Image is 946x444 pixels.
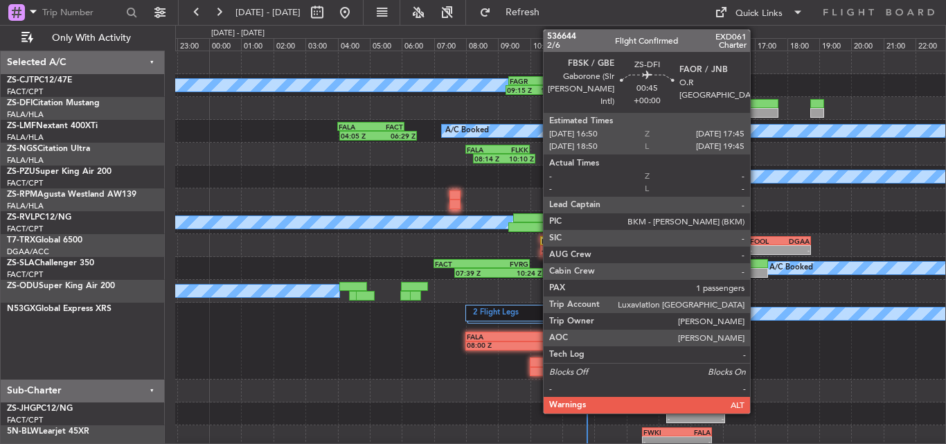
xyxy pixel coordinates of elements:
a: ZS-PZUSuper King Air 200 [7,168,111,176]
div: FVRG [590,260,633,268]
div: 04:05 Z [341,132,378,140]
a: FALA/HLA [7,132,44,143]
a: FALA/HLA [7,109,44,120]
div: - [750,246,780,254]
span: ZS-NGS [7,145,37,153]
span: ZS-RVL [7,213,35,222]
div: 11:10 Z [537,86,566,94]
div: - [668,414,696,423]
div: 10:24 Z [499,269,542,277]
div: 06:29 Z [378,132,416,140]
div: 12:00 [594,38,626,51]
div: FALA [339,123,371,131]
div: 01:00 [241,38,273,51]
div: FWKI [643,428,677,436]
div: 18:00 [787,38,819,51]
img: gray-close.svg [620,307,632,319]
div: DGAA [554,332,641,341]
div: 15:00 [690,38,722,51]
a: ZS-NGSCitation Ultra [7,145,90,153]
a: ZS-RVLPC12/NG [7,213,71,222]
span: ZS-DFI [7,99,33,107]
span: ZS-RPM [7,190,37,199]
div: DGAA [542,237,571,245]
div: 08:00 [466,38,498,51]
div: 08:14 Z [474,154,504,163]
div: 05:00 [370,38,402,51]
span: ZS-CJT [7,76,34,85]
a: FACT/CPT [7,224,43,234]
div: FOOL [750,237,780,245]
div: FLKK [557,145,592,154]
label: 2 Flight Legs [473,308,620,319]
button: Refresh [473,1,556,24]
div: - [557,154,592,163]
div: 06:00 [402,38,434,51]
div: FACT [435,260,482,268]
a: ZS-JHGPC12/NG [7,405,73,413]
div: 14:00 [659,38,690,51]
div: FALA [677,428,710,436]
span: Refresh [494,8,552,17]
a: FALA/HLA [7,155,44,166]
div: 21:00 [884,38,916,51]
div: - [571,246,601,254]
div: 17:00 [755,38,787,51]
div: 16:00 [723,38,755,51]
div: FALA [467,145,498,154]
a: ZS-SLAChallenger 350 [7,259,94,267]
div: A/C Booked [646,166,690,187]
div: DGAA [780,237,810,245]
div: 04:00 [338,38,370,51]
div: Quick Links [735,7,783,21]
button: Only With Activity [15,27,150,49]
a: ZS-RPMAgusta Westland AW139 [7,190,136,199]
div: FACT [695,405,724,414]
span: [DATE] - [DATE] [235,6,301,19]
div: 11:00 [562,38,594,51]
a: DGAA/ACC [7,247,49,257]
div: 07:00 [434,38,466,51]
div: 00:00 [209,38,241,51]
a: ZS-LMFNextant 400XTi [7,122,98,130]
div: FAGR [510,77,538,85]
span: Only With Activity [36,33,146,43]
div: - [542,246,571,254]
div: 13:00 [627,38,659,51]
div: FQMA [593,145,627,154]
span: ZS-JHG [7,405,36,413]
div: 10:00 [530,38,562,51]
div: - [695,414,724,423]
span: ZS-ODU [7,282,39,290]
div: A/C Booked [445,121,489,141]
div: FOOL [571,237,601,245]
div: FVRG [481,260,528,268]
div: FALA [467,332,554,341]
div: 09:00 [498,38,530,51]
div: HKMO [633,260,676,268]
span: ZS-PZU [7,168,35,176]
button: Quick Links [708,1,810,24]
div: - [633,269,676,277]
div: 03:00 [305,38,337,51]
span: ZS-LMF [7,122,36,130]
div: - [780,246,810,254]
a: ZS-DFICitation Mustang [7,99,100,107]
div: [DATE] - [DATE] [211,28,265,39]
div: FAPE [668,405,696,414]
a: T7-TRXGlobal 6500 [7,236,82,245]
div: 10:10 Z [504,154,534,163]
div: 02:00 [274,38,305,51]
input: Trip Number [42,2,122,23]
a: 5N-BLWLearjet 45XR [7,427,89,436]
div: A/C Booked [769,258,813,278]
div: FACT [371,123,403,131]
a: FACT/CPT [7,269,43,280]
a: FACT/CPT [7,415,43,425]
span: ZS-SLA [7,259,35,267]
div: 13:30 Z [554,341,641,349]
div: 19:00 [819,38,851,51]
a: FACT/CPT [7,87,43,97]
span: 5N-BLW [7,427,39,436]
div: 20:00 [851,38,883,51]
